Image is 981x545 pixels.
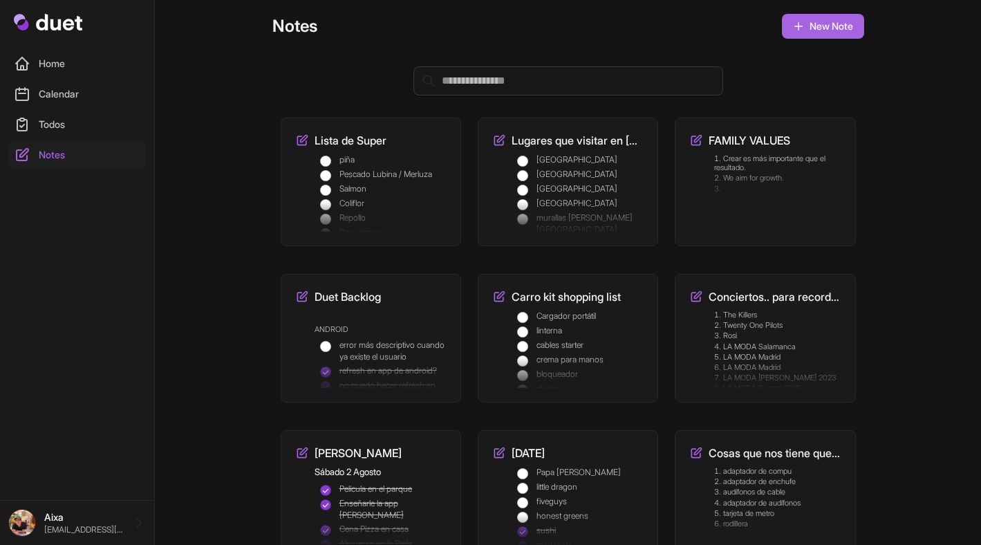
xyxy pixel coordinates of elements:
[8,141,146,169] a: Notes
[492,445,644,544] a: Edit Agosto 2025
[8,50,146,77] a: Home
[714,342,841,351] li: LA MODA Salamanca
[295,288,447,388] a: Edit Duet Backlog
[315,132,386,149] h3: Lista de Super
[689,288,841,388] a: Edit Conciertos.. para recordar
[8,509,36,537] img: IMG_0065.jpeg
[517,325,644,337] li: linterna
[782,14,864,39] a: New Note
[714,321,841,330] li: Twenty One Pilots
[492,288,644,388] a: Edit Carro kit shopping list
[320,154,447,166] li: piña
[714,509,841,518] li: tarjeta de metro
[512,132,644,149] h3: Lugares que visitar en [GEOGRAPHIC_DATA]
[295,132,447,232] a: Edit Lista de Super
[315,445,402,461] h3: [PERSON_NAME]
[709,288,841,305] h3: Conciertos.. para recordar
[709,445,841,461] h3: Cosas que nos tiene que devolver [PERSON_NAME]
[517,496,644,508] li: fiveguys
[8,509,146,537] a: Aixa [EMAIL_ADDRESS][DOMAIN_NAME]
[320,169,447,181] li: Pescado Lubina / Merluza
[512,445,545,461] h3: [DATE]
[320,183,447,195] li: Salmon
[295,445,447,544] a: Edit Jeffrey Madrid
[714,331,841,340] li: Rosi
[709,132,790,149] h3: FAMILY VALUES
[8,80,146,108] a: Calendar
[714,353,841,362] li: LA MODA Madrid
[714,311,841,320] li: The Killers
[492,132,644,232] a: Edit Lugares que visitar en España
[320,198,447,210] li: Coliflor
[320,498,447,521] li: Enseñarle la app [PERSON_NAME]
[315,325,447,334] p: ANDROID
[512,288,621,305] h3: Carro kit shopping list
[714,477,841,486] li: adaptador de enchufe
[517,354,644,366] li: crema para manos
[517,311,644,322] li: Cargador portátil
[689,445,841,544] a: Edit Cosas que nos tiene que devolver Jeffrey
[320,340,447,362] li: error más descriptivo cuando ya existe el usuario
[714,467,841,476] li: adaptador de compu
[714,154,841,172] li: Crear es más importante que el resultado.
[8,111,146,138] a: Todos
[517,154,644,166] li: [GEOGRAPHIC_DATA]
[320,483,447,495] li: Película en el parque
[44,524,124,535] p: [EMAIL_ADDRESS][DOMAIN_NAME]
[517,198,644,210] li: [GEOGRAPHIC_DATA]
[517,467,644,479] li: Papa [PERSON_NAME]
[689,132,841,232] a: Edit FAMILY VALUES
[517,340,644,351] li: cables starter
[714,488,841,497] li: audífonos de cable
[517,183,644,195] li: [GEOGRAPHIC_DATA]
[272,15,317,37] h1: Notes
[315,288,381,305] h3: Duet Backlog
[517,169,644,181] li: [GEOGRAPHIC_DATA]
[315,467,447,478] h2: Sábado 2 Agosto
[517,510,644,522] li: honest greens
[517,481,644,493] li: little dragon
[714,499,841,508] li: adaptador de audífonos
[44,510,124,524] p: Aixa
